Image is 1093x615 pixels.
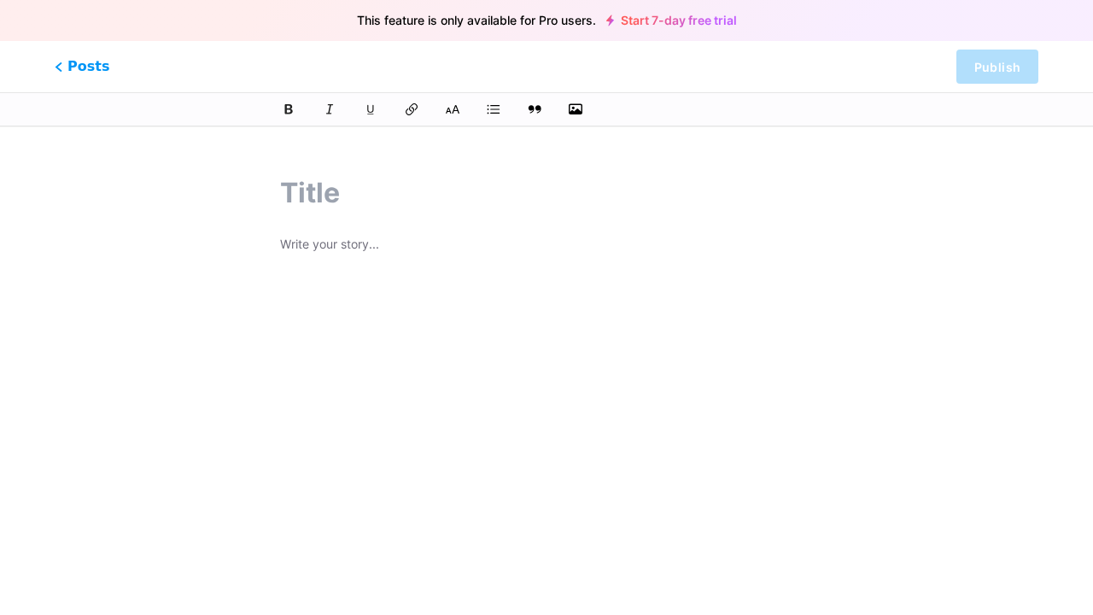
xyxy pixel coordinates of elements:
[974,60,1020,74] span: Publish
[606,14,737,27] a: Start 7-day free trial
[357,9,596,32] span: This feature is only available for Pro users.
[956,50,1038,84] button: Publish
[280,173,813,214] input: Title
[55,56,109,77] span: Posts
